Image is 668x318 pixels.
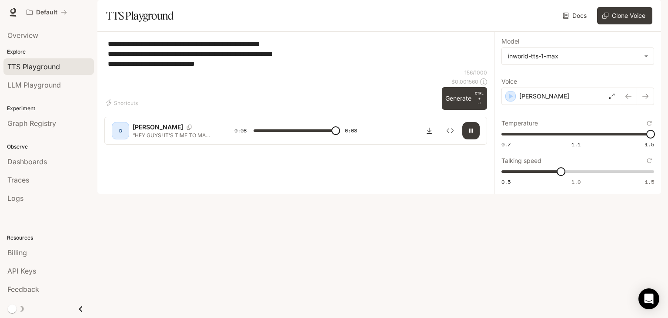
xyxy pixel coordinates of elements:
span: 1.5 [645,141,654,148]
span: 0:08 [234,126,247,135]
div: D [114,124,127,138]
span: 1.1 [571,141,581,148]
p: $ 0.001560 [451,78,478,85]
span: 0.7 [501,141,511,148]
p: [PERSON_NAME] [133,123,183,132]
p: ⏎ [475,91,484,106]
button: GenerateCTRL +⏎ [442,87,487,110]
span: 0.5 [501,178,511,186]
div: Open Intercom Messenger [638,288,659,309]
div: inworld-tts-1-max [502,48,654,64]
p: Model [501,38,519,44]
a: Docs [561,7,590,24]
p: Talking speed [501,158,541,164]
button: Inspect [441,122,459,139]
button: Reset to default [645,118,654,128]
span: 1.5 [645,178,654,186]
p: [PERSON_NAME] [519,92,569,101]
p: Temperature [501,120,538,126]
p: Voice [501,78,517,85]
p: Default [36,9,57,16]
button: Shortcuts [104,96,141,110]
span: 0:08 [345,126,357,135]
p: CTRL + [475,91,484,101]
div: inworld-tts-1-max [508,52,640,61]
button: Copy Voice ID [183,125,195,130]
button: Download audio [421,122,438,139]
p: 156 / 1000 [464,69,487,76]
span: 1.0 [571,178,581,186]
button: Reset to default [645,156,654,166]
button: Clone Voice [597,7,652,24]
h1: TTS Playground [106,7,174,24]
p: “HEY GUYS! IT’S TIME TO MAKE THE TOUGHEST CHOICES EVER! 😱 SCROLL THROUGH AND PICK YOUR FAVORITE… ... [133,132,214,139]
button: All workspaces [23,3,71,21]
